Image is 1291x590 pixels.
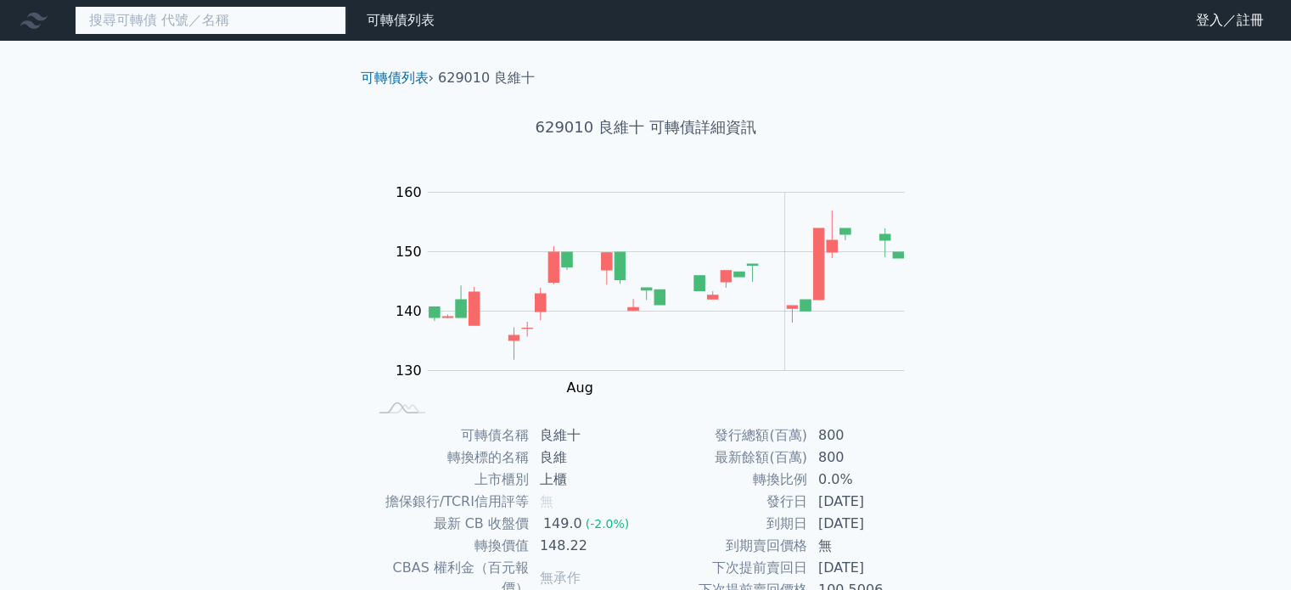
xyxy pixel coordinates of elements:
[368,469,530,491] td: 上市櫃別
[367,12,435,28] a: 可轉債列表
[396,303,422,319] tspan: 140
[646,535,808,557] td: 到期賣回價格
[586,517,630,531] span: (-2.0%)
[368,535,530,557] td: 轉換價值
[347,115,945,139] h1: 629010 良維十 可轉債詳細資訊
[646,469,808,491] td: 轉換比例
[540,514,586,534] div: 149.0
[808,535,924,557] td: 無
[1182,7,1277,34] a: 登入／註冊
[540,570,581,586] span: 無承作
[808,513,924,535] td: [DATE]
[646,424,808,447] td: 發行總額(百萬)
[530,447,646,469] td: 良維
[368,513,530,535] td: 最新 CB 收盤價
[368,491,530,513] td: 擔保銀行/TCRI信用評等
[75,6,346,35] input: 搜尋可轉債 代號／名稱
[530,535,646,557] td: 148.22
[396,244,422,260] tspan: 150
[646,513,808,535] td: 到期日
[368,447,530,469] td: 轉換標的名稱
[808,424,924,447] td: 800
[808,447,924,469] td: 800
[530,424,646,447] td: 良維十
[386,184,929,396] g: Chart
[361,68,434,88] li: ›
[808,469,924,491] td: 0.0%
[368,424,530,447] td: 可轉債名稱
[530,469,646,491] td: 上櫃
[808,557,924,579] td: [DATE]
[396,184,422,200] tspan: 160
[566,379,592,396] tspan: Aug
[540,493,553,509] span: 無
[646,491,808,513] td: 發行日
[808,491,924,513] td: [DATE]
[396,362,422,379] tspan: 130
[438,68,535,88] li: 629010 良維十
[361,70,429,86] a: 可轉債列表
[646,557,808,579] td: 下次提前賣回日
[646,447,808,469] td: 最新餘額(百萬)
